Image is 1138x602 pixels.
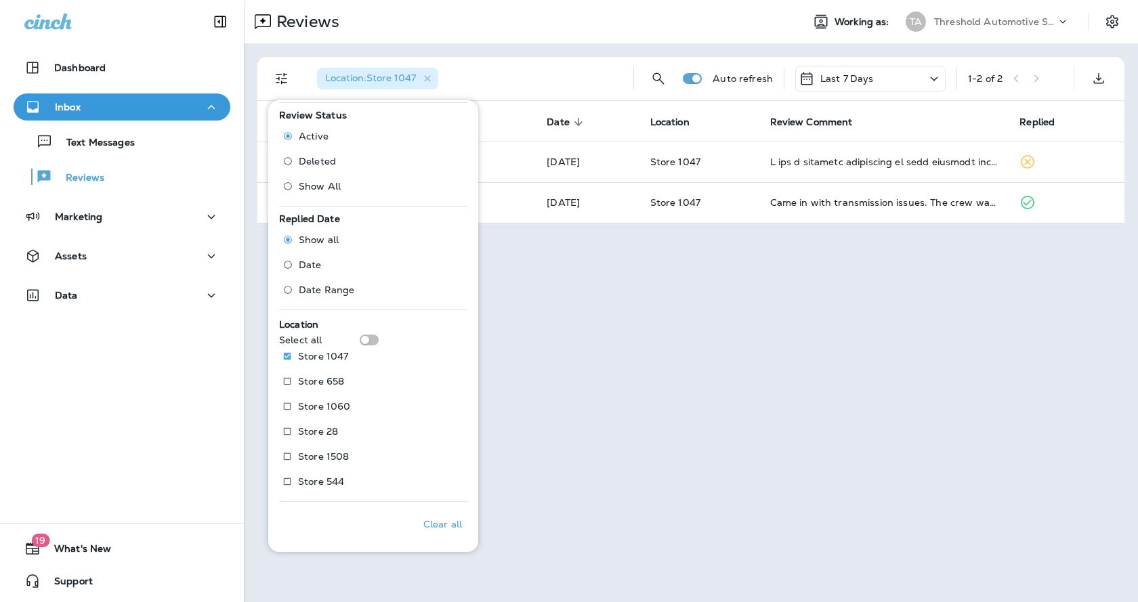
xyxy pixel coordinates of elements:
p: Threshold Automotive Service dba Grease Monkey [934,16,1056,27]
span: Review Comment [770,116,853,128]
button: Support [14,567,230,595]
p: Store 1508 [298,451,349,462]
span: Location : Store 1047 [325,72,416,84]
span: Location [650,116,690,128]
button: Dashboard [14,54,230,81]
button: 19What's New [14,535,230,562]
button: Text Messages [14,127,230,156]
span: Date [299,259,322,270]
button: Data [14,282,230,309]
td: [DATE] [536,142,639,182]
span: Replied Date [279,213,340,225]
p: Store 1047 [298,351,348,362]
span: Store 1047 [650,196,700,209]
button: Collapse Sidebar [201,8,239,35]
span: Location [279,318,318,330]
div: TA [906,12,926,32]
button: Settings [1100,9,1124,34]
p: Store 1060 [298,401,350,412]
span: 19 [31,534,49,547]
button: Inbox [14,93,230,121]
p: Select all [279,335,322,345]
p: Data [55,290,78,301]
div: I had a terrible experience at this location last weekend. My Honda Passport had the service ligh... [770,155,998,169]
span: Active [299,131,329,142]
span: Replied [1019,116,1072,128]
p: Store 28 [298,426,338,437]
button: Reviews [14,163,230,191]
button: Export as CSV [1085,65,1112,92]
span: Location [650,116,707,128]
button: Assets [14,242,230,270]
span: What's New [41,543,111,559]
span: Show all [299,234,339,245]
p: Last 7 Days [820,73,874,84]
p: Auto refresh [713,73,773,84]
span: Date [547,116,587,128]
td: [DATE] [536,182,639,223]
span: Show All [299,181,341,192]
p: Reviews [52,172,104,185]
p: Store 658 [298,376,344,387]
span: Working as: [835,16,892,28]
span: Deleted [299,156,336,167]
span: Review Comment [770,116,870,128]
p: Dashboard [54,62,106,73]
p: Assets [55,251,87,261]
button: Clear all [418,507,467,541]
span: Date [547,116,570,128]
p: Marketing [55,211,102,222]
div: Came in with transmission issues. The crew was knowlegable and helped me out a ton [770,196,998,209]
p: Clear all [423,519,462,530]
p: Text Messages [53,137,135,150]
span: Review Status [279,109,347,121]
span: Support [41,576,93,592]
div: Location:Store 1047 [317,68,438,89]
span: Replied [1019,116,1055,128]
p: Reviews [271,12,339,32]
p: Inbox [55,102,81,112]
button: Marketing [14,203,230,230]
div: Filters [268,92,478,552]
div: 1 - 2 of 2 [968,73,1003,84]
p: Store 544 [298,476,344,487]
button: Search Reviews [645,65,672,92]
button: Filters [268,65,295,92]
span: Store 1047 [650,156,700,168]
span: Date Range [299,284,354,295]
